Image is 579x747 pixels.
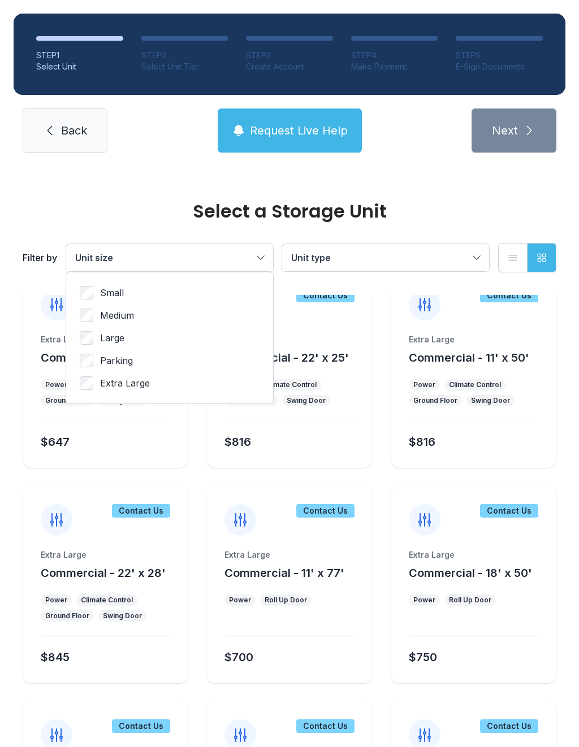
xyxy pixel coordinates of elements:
div: Power [45,380,67,389]
div: Contact Us [480,504,538,518]
span: Small [100,286,124,299]
input: Parking [80,354,93,367]
div: Power [413,596,435,605]
div: $816 [224,434,251,450]
div: Select a Storage Unit [23,202,556,220]
div: $750 [409,649,437,665]
div: STEP 2 [141,50,228,61]
span: Medium [100,309,134,322]
div: Contact Us [112,504,170,518]
div: $816 [409,434,435,450]
div: Roll Up Door [449,596,491,605]
div: Swing Door [471,396,510,405]
span: Unit type [291,252,331,263]
span: Commercial - 11' x 77' [224,566,344,580]
div: Roll Up Door [265,596,307,605]
div: Contact Us [480,289,538,302]
div: $700 [224,649,253,665]
button: Commercial - 11' x 77' [224,565,344,581]
button: Commercial - 18' x 50' [409,565,532,581]
span: Commercial - 11' x 50' [409,351,529,364]
span: Extra Large [100,376,150,390]
input: Small [80,286,93,299]
div: Contact Us [296,289,355,302]
span: Commercial - 18' x 50' [409,566,532,580]
span: Next [492,123,518,138]
div: Extra Large [41,549,170,561]
div: Select Unit Tier [141,61,228,72]
div: Select Unit [36,61,123,72]
input: Extra Large [80,376,93,390]
span: Large [100,331,124,345]
span: Request Live Help [250,123,348,138]
div: Create Account [246,61,333,72]
button: Commercial - 11' x 50' [409,350,529,366]
div: E-Sign Documents [456,61,543,72]
span: Commercial - 22' x 20' [41,351,166,364]
div: Ground Floor [45,611,89,620]
div: Climate Control [449,380,501,389]
div: Extra Large [41,334,170,345]
span: Unit size [75,252,113,263]
button: Commercial - 22' x 25' [224,350,349,366]
input: Medium [80,309,93,322]
div: $647 [41,434,70,450]
div: Extra Large [224,334,354,345]
div: Extra Large [224,549,354,561]
div: $845 [41,649,70,665]
input: Large [80,331,93,345]
div: Extra Large [409,334,538,345]
div: Contact Us [296,504,355,518]
div: Contact Us [296,719,355,733]
span: Commercial - 22' x 25' [224,351,349,364]
div: Climate Control [265,380,317,389]
span: Commercial - 22' x 28' [41,566,166,580]
div: Climate Control [81,596,133,605]
div: STEP 4 [351,50,438,61]
span: Back [61,123,87,138]
div: Contact Us [112,719,170,733]
div: Extra Large [409,549,538,561]
button: Unit type [282,244,489,271]
div: Power [45,596,67,605]
div: Power [413,380,435,389]
div: Swing Door [103,611,142,620]
div: Ground Floor [413,396,457,405]
div: Ground Floor [45,396,89,405]
div: STEP 3 [246,50,333,61]
div: STEP 5 [456,50,543,61]
span: Parking [100,354,133,367]
div: STEP 1 [36,50,123,61]
div: Power [229,596,251,605]
button: Commercial - 22' x 28' [41,565,166,581]
div: Contact Us [480,719,538,733]
div: Make Payment [351,61,438,72]
div: Swing Door [287,396,326,405]
button: Commercial - 22' x 20' [41,350,166,366]
div: Filter by [23,251,57,264]
button: Unit size [66,244,273,271]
